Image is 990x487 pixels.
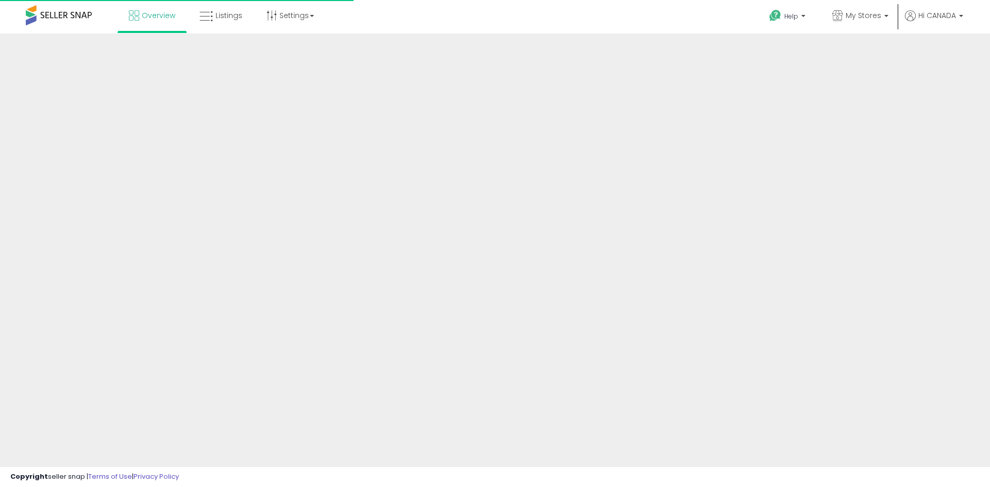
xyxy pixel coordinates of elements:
[784,12,798,21] span: Help
[905,10,963,33] a: Hi CANADA
[918,10,956,21] span: Hi CANADA
[769,9,782,22] i: Get Help
[142,10,175,21] span: Overview
[216,10,242,21] span: Listings
[846,10,881,21] span: My Stores
[761,2,816,33] a: Help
